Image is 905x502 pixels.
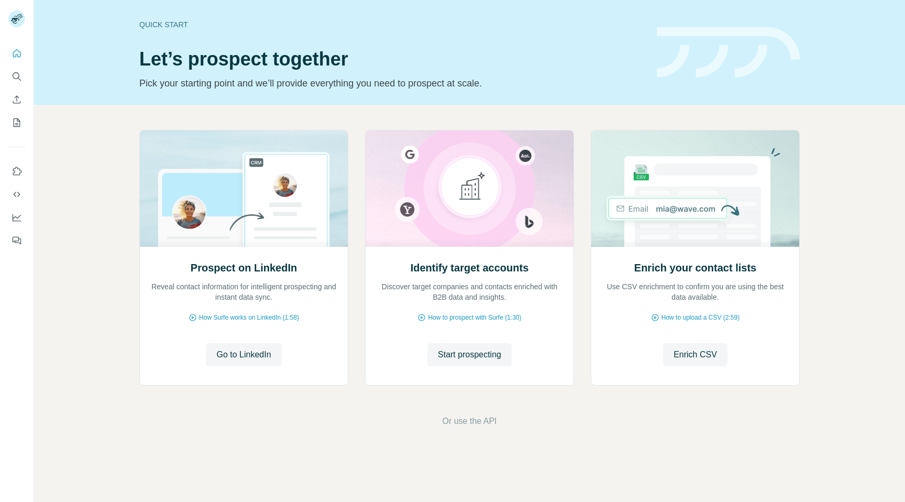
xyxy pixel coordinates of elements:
[139,76,644,91] p: Pick your starting point and we’ll provide everything you need to prospect at scale.
[139,130,348,247] img: Prospect on LinkedIn
[591,130,800,247] img: Enrich your contact lists
[663,343,727,366] button: Enrich CSV
[8,113,25,132] button: My lists
[634,260,756,275] h2: Enrich your contact lists
[139,49,644,70] h1: Let’s prospect together
[8,162,25,181] button: Use Surfe on LinkedIn
[365,130,574,247] img: Identify target accounts
[411,260,529,275] h2: Identify target accounts
[8,44,25,63] button: Quick start
[657,27,800,78] img: banner
[8,90,25,109] button: Enrich CSV
[438,348,501,361] span: Start prospecting
[602,281,789,302] p: Use CSV enrichment to confirm you are using the best data available.
[139,19,644,30] div: Quick start
[8,208,25,227] button: Dashboard
[661,313,740,322] span: How to upload a CSV (2:59)
[216,348,271,361] span: Go to LinkedIn
[376,281,563,302] p: Discover target companies and contacts enriched with B2B data and insights.
[8,231,25,250] button: Feedback
[427,343,512,366] button: Start prospecting
[150,281,337,302] p: Reveal contact information for intelligent prospecting and instant data sync.
[674,348,717,361] span: Enrich CSV
[428,313,521,322] span: How to prospect with Surfe (1:30)
[206,343,281,366] button: Go to LinkedIn
[191,260,297,275] h2: Prospect on LinkedIn
[442,415,496,428] button: Or use the API
[8,185,25,204] button: Use Surfe API
[8,67,25,86] button: Search
[199,313,299,322] span: How Surfe works on LinkedIn (1:58)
